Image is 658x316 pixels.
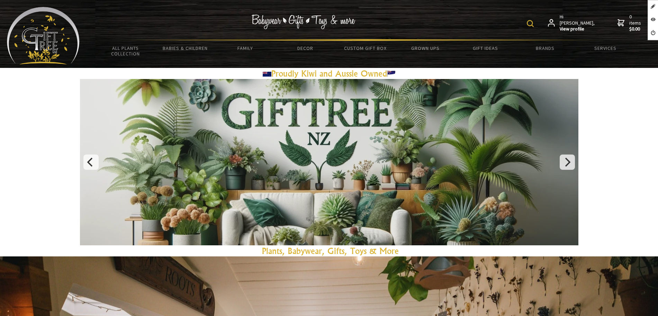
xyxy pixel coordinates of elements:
a: Proudly Kiwi and Aussie Owned [263,68,396,79]
button: Previous [83,155,99,170]
a: 0 items$0.00 [618,14,642,32]
img: Babywear - Gifts - Toys & more [251,15,355,29]
a: Plants, Babywear, Gifts, Toys & Mor [262,246,395,256]
a: Family [215,41,275,55]
a: Brands [515,41,575,55]
a: All Plants Collection [96,41,155,61]
span: 0 items [629,14,642,32]
a: Babies & Children [155,41,215,55]
img: Babyware - Gifts - Toys and more... [7,7,80,64]
span: Hi [PERSON_NAME], [560,14,595,32]
a: Services [575,41,635,55]
a: Grown Ups [395,41,455,55]
button: Next [560,155,575,170]
a: Decor [275,41,335,55]
a: Gift Ideas [455,41,515,55]
a: Hi [PERSON_NAME],View profile [548,14,595,32]
a: Custom Gift Box [335,41,395,55]
strong: $0.00 [629,26,642,32]
img: product search [527,20,534,27]
strong: View profile [560,26,595,32]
